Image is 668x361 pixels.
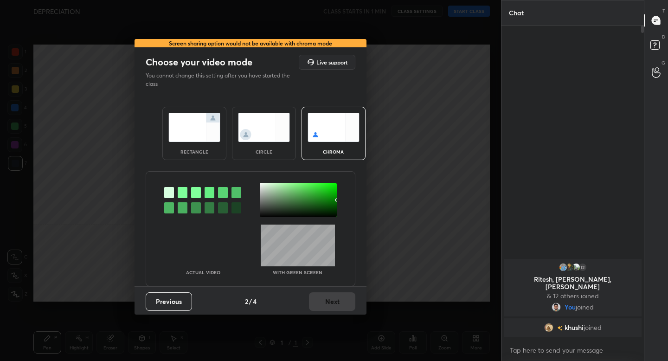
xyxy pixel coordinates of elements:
h4: 2 [245,297,248,306]
img: 3529433a1a3f4b01b1c523f21d7de814.jpg [565,263,574,272]
img: d82b4e6635094b0f814dfca88e07265f.jpg [544,323,553,332]
h2: Choose your video mode [146,56,252,68]
span: joined [584,324,602,331]
p: Chat [501,0,531,25]
p: You cannot change this setting after you have started the class [146,71,296,88]
img: no-rating-badge.077c3623.svg [557,326,563,331]
img: chromaScreenIcon.c19ab0a0.svg [308,113,360,142]
img: b863206fd2df4c1b9d84afed920e5c95.jpg [559,263,568,272]
p: G [662,59,665,66]
img: 1ebc9903cf1c44a29e7bc285086513b0.jpg [552,303,561,312]
h4: / [249,297,252,306]
p: With green screen [273,270,322,275]
div: grid [501,257,644,339]
div: Screen sharing option would not be available with chroma mode [135,39,366,47]
p: & 12 others joined [509,292,636,300]
img: a372934a5e7c4201b61f60f72c364f82.jpg [572,263,581,272]
h4: 4 [253,297,257,306]
span: joined [576,303,594,311]
p: Ritesh, [PERSON_NAME], [PERSON_NAME] [509,276,636,290]
span: You [565,303,576,311]
p: T [662,7,665,14]
h5: Live support [316,59,347,65]
button: Previous [146,292,192,311]
div: 12 [578,263,587,272]
div: rectangle [176,149,213,154]
p: Actual Video [186,270,220,275]
div: circle [245,149,283,154]
img: circleScreenIcon.acc0effb.svg [238,113,290,142]
span: khushi [565,324,584,331]
img: normalScreenIcon.ae25ed63.svg [168,113,220,142]
p: D [662,33,665,40]
div: chroma [315,149,352,154]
